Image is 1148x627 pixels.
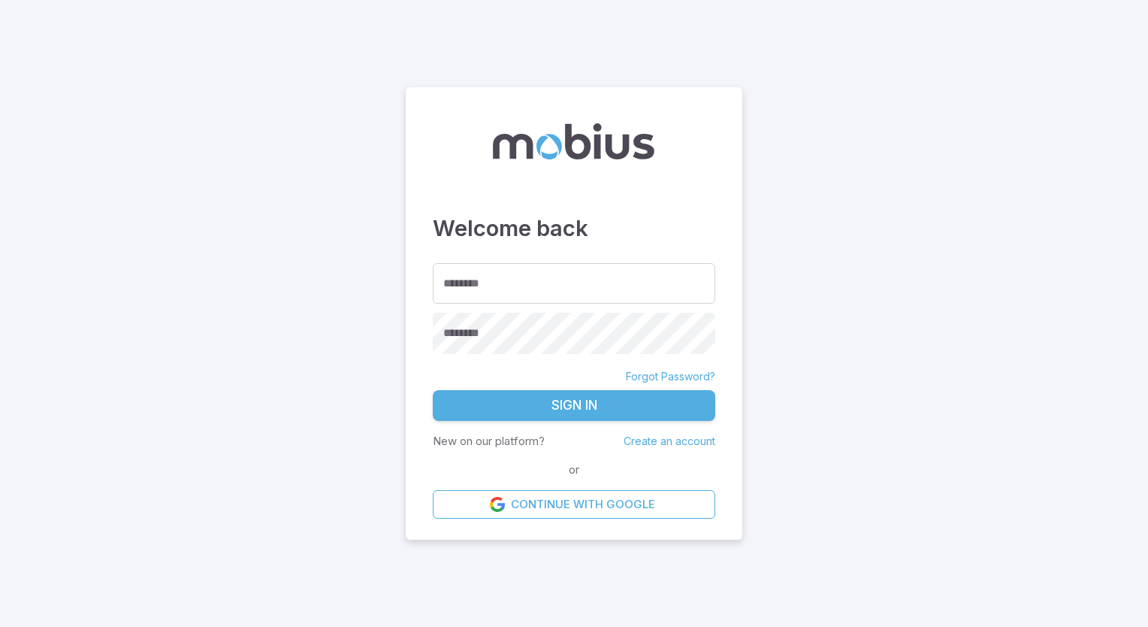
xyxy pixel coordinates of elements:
button: Sign In [433,390,715,422]
a: Create an account [624,435,715,447]
span: or [565,462,583,478]
h3: Welcome back [433,212,715,245]
p: New on our platform? [433,433,545,450]
a: Forgot Password? [626,369,715,384]
a: Continue with Google [433,490,715,519]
